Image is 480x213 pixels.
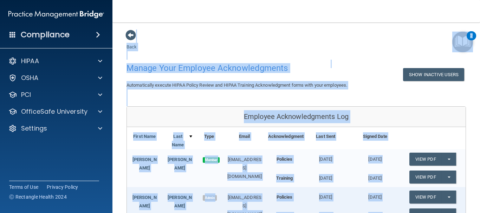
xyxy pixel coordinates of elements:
a: Terms of Use [9,184,38,191]
div: Acknowledgment [268,132,301,141]
div: [DATE] [301,149,350,164]
a: View PDF [409,191,442,204]
a: OfficeSafe University [8,107,102,116]
a: HIPAA [8,57,102,65]
b: Policies [277,194,293,200]
p: OfficeSafe University [21,107,87,116]
h4: Compliance [21,30,70,40]
span: Member [203,157,220,163]
div: Type [197,132,221,141]
p: Settings [21,124,47,133]
b: Policies [277,157,293,162]
button: Open Resource Center, 2 new notifications [452,32,473,52]
img: PMB logo [8,7,104,21]
a: Settings [8,124,102,133]
div: Employee Acknowledgments Log [127,107,466,127]
div: [DATE] [350,149,400,164]
div: 2 [470,36,473,45]
h4: Manage Your Employee Acknowledgments [127,64,320,73]
div: Email [221,132,268,141]
span: Automatically execute HIPAA Policy Review and HIPAA Training Acknowledgment forms with your emplo... [127,82,347,88]
a: Privacy Policy [47,184,78,191]
a: First Name [133,132,156,141]
button: Show Inactive Users [403,68,464,81]
a: [PERSON_NAME] [132,157,157,171]
a: Last Name [167,132,192,149]
a: Back [127,36,137,49]
a: [PERSON_NAME] [168,157,192,171]
div: [DATE] [350,187,400,201]
span: Admin [203,195,217,201]
a: [PERSON_NAME] [132,195,157,208]
a: View PDF [409,153,442,166]
a: PCI [8,91,102,99]
div: [EMAIL_ADDRESS][DOMAIN_NAME] [221,155,268,181]
p: HIPAA [21,57,39,65]
div: [DATE] [301,187,350,201]
b: Training [276,175,293,181]
div: Last Sent [301,132,350,141]
a: View PDF [409,171,442,184]
p: PCI [21,91,31,99]
p: OSHA [21,74,39,82]
a: OSHA [8,74,102,82]
div: Signed Date [350,132,400,141]
span: Ⓒ Rectangle Health 2024 [9,193,67,200]
div: [DATE] [301,171,350,182]
a: [PERSON_NAME] [168,195,192,208]
div: [DATE] [350,171,400,182]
